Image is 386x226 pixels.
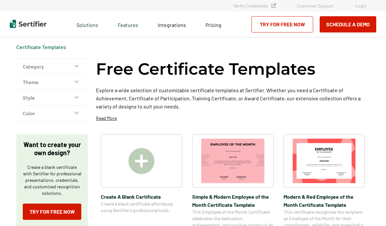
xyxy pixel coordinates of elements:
span: Simple & Modern Employee of the Month Certificate Template [192,193,273,209]
span: Solutions [76,20,98,28]
button: Style [16,90,88,106]
a: Customer Support [297,3,334,8]
p: Explore a wide selection of customizable certificate templates at Sertifier. Whether you need a C... [96,86,370,110]
img: Modern & Red Employee of the Month Certificate Template [293,139,356,183]
h1: Free Certificate Templates [96,58,315,80]
img: Create A Blank Certificate [128,148,154,174]
a: Certificate Templates [16,44,66,50]
span: Pricing [206,22,221,28]
button: Category [16,59,88,74]
a: Verify Credentials [233,3,276,8]
a: Login [355,3,366,8]
span: Modern & Red Employee of the Month Certificate Template [284,193,365,209]
a: Integrations [158,20,186,28]
a: Try for Free Now [23,204,81,220]
p: Create a blank certificate with Sertifier for professional presentations, credentials, and custom... [23,164,81,196]
img: Verified [272,4,276,8]
span: Features [118,20,138,28]
img: Simple & Modern Employee of the Month Certificate Template [201,139,264,183]
a: Pricing [206,20,221,28]
button: Theme [16,74,88,90]
div: Breadcrumb [16,44,66,50]
span: Integrations [158,22,186,28]
button: Color [16,106,88,121]
p: Want to create your own design? [23,141,81,157]
a: Try for Free Now [251,16,313,32]
p: Read More [96,115,117,121]
span: Create A Blank Certificate [101,193,182,201]
img: Sertifier | Digital Credentialing Platform [10,20,47,28]
span: Create a blank certificate effortlessly using Sertifier’s professional tools. [101,201,182,214]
